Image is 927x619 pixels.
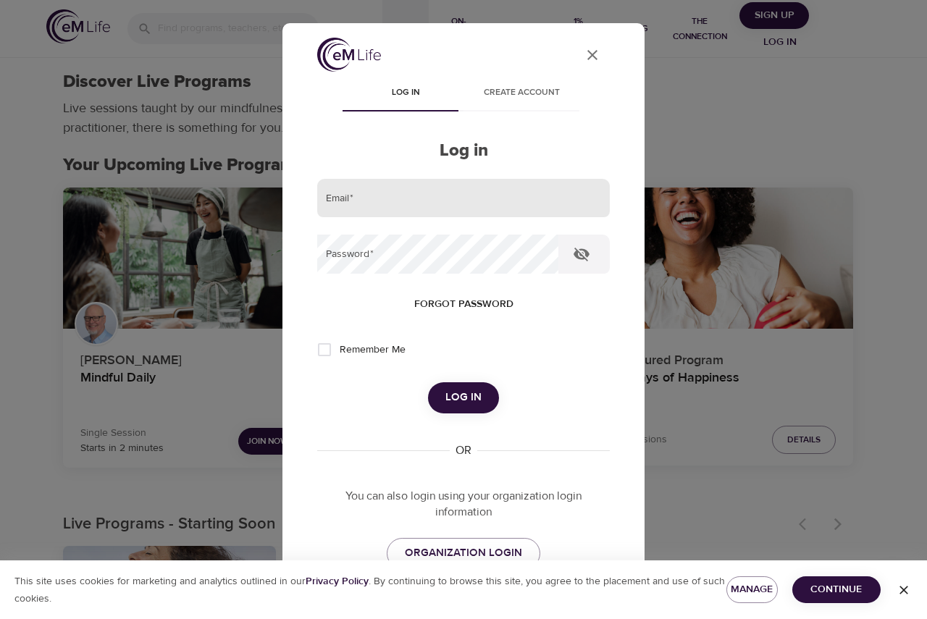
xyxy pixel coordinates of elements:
button: close [575,38,610,72]
button: Forgot password [408,291,519,318]
b: Privacy Policy [306,575,369,588]
img: logo [317,38,381,72]
div: disabled tabs example [317,77,610,111]
span: Manage [738,581,766,599]
span: Create account [472,85,571,101]
div: OR [450,442,477,459]
span: Remember Me [340,342,406,358]
span: ORGANIZATION LOGIN [405,544,522,563]
span: Forgot password [414,295,513,313]
span: Continue [804,581,869,599]
p: You can also login using your organization login information [317,488,610,521]
a: ORGANIZATION LOGIN [387,538,540,568]
button: Log in [428,382,499,413]
span: Log in [445,388,482,407]
h2: Log in [317,140,610,161]
span: Log in [356,85,455,101]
